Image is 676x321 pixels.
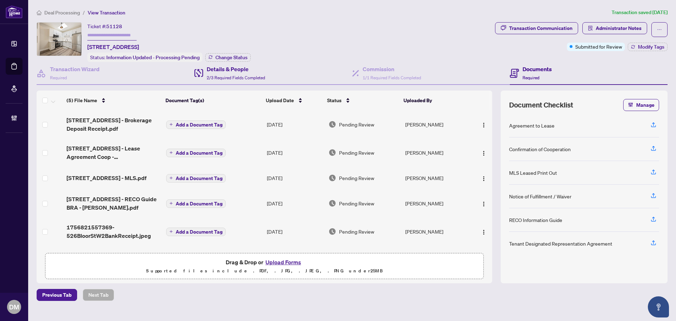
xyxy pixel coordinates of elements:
div: Notice of Fulfillment / Waiver [509,192,571,200]
button: Logo [478,119,489,130]
span: Required [522,75,539,80]
img: Document Status [328,228,336,235]
span: Submitted for Review [575,43,622,50]
img: Logo [481,176,487,181]
th: Status [324,91,401,110]
button: Next Tab [83,289,114,301]
td: [PERSON_NAME] [402,138,470,167]
span: Add a Document Tag [176,176,223,181]
td: [DATE] [264,138,326,167]
span: Change Status [215,55,248,60]
img: Document Status [328,199,336,207]
div: Agreement to Lease [509,122,555,129]
span: View Transaction [88,10,125,16]
span: 1756821557369-526BloorStW2BankReceipt.jpeg [67,223,161,240]
span: (5) File Name [67,97,97,104]
img: Logo [481,150,487,156]
span: [STREET_ADDRESS] [87,43,139,51]
img: Document Status [328,149,336,156]
button: Manage [623,99,659,111]
span: Drag & Drop orUpload FormsSupported files include .PDF, .JPG, .JPEG, .PNG under25MB [45,253,483,279]
span: Pending Review [339,149,374,156]
span: ellipsis [657,27,662,32]
h4: Documents [522,65,552,73]
span: 51128 [106,23,122,30]
button: Add a Document Tag [166,228,226,236]
button: Add a Document Tag [166,199,226,208]
td: [PERSON_NAME] [402,110,470,138]
button: Add a Document Tag [166,173,226,183]
span: Information Updated - Processing Pending [106,54,200,61]
img: Logo [481,122,487,128]
img: Logo [481,201,487,207]
span: Pending Review [339,174,374,182]
button: Add a Document Tag [166,227,226,236]
span: [STREET_ADDRESS] - Brokerage Deposit Receipt.pdf [67,116,161,133]
td: [PERSON_NAME] [402,217,470,246]
h4: Details & People [207,65,265,73]
button: Logo [478,198,489,209]
span: Add a Document Tag [176,122,223,127]
span: Modify Tags [638,44,664,49]
span: Pending Review [339,228,374,235]
button: Add a Document Tag [166,121,226,129]
th: Upload Date [263,91,324,110]
span: plus [169,151,173,154]
button: Administrator Notes [582,22,647,34]
span: Add a Document Tag [176,229,223,234]
button: Add a Document Tag [166,174,226,183]
span: [STREET_ADDRESS] - RECO Guide BRA - [PERSON_NAME].pdf [67,195,161,212]
span: Document Checklist [509,100,573,110]
td: [DATE] [264,217,326,246]
span: Administrator Notes [596,23,641,34]
span: plus [169,230,173,233]
th: Document Tag(s) [163,91,263,110]
span: Required [50,75,67,80]
button: Logo [478,172,489,184]
div: MLS Leased Print Out [509,169,557,177]
span: Pending Review [339,199,374,207]
img: logo [6,5,23,18]
button: Change Status [205,53,251,62]
img: Document Status [328,174,336,182]
h4: Commission [363,65,421,73]
button: Add a Document Tag [166,148,226,157]
th: (5) File Name [64,91,163,110]
button: Previous Tab [37,289,77,301]
span: 1/1 Required Fields Completed [363,75,421,80]
div: Ticket #: [87,22,122,30]
span: plus [169,176,173,180]
span: [STREET_ADDRESS] - MLS.pdf [67,174,146,182]
img: Logo [481,229,487,235]
span: Pending Review [339,121,374,128]
span: Add a Document Tag [176,150,223,155]
span: plus [169,202,173,205]
button: Open asap [648,296,669,317]
button: Upload Forms [263,258,303,267]
span: Previous Tab [42,289,71,301]
td: [PERSON_NAME] [402,167,470,189]
span: Status [327,97,342,104]
button: Logo [478,147,489,158]
div: Confirmation of Cooperation [509,145,571,153]
h4: Transaction Wizard [50,65,100,73]
div: Transaction Communication [509,23,572,34]
span: DM [9,302,19,312]
span: Add a Document Tag [176,201,223,206]
div: Status: [87,53,202,62]
span: [STREET_ADDRESS] - Lease Agreement Coop - [PERSON_NAME] - Updated - Signback - Accepted.pdf [67,144,161,161]
div: RECO Information Guide [509,216,562,224]
img: IMG-C12311772_1.jpg [37,23,81,56]
p: Supported files include .PDF, .JPG, .JPEG, .PNG under 25 MB [50,267,479,275]
span: solution [588,26,593,31]
li: / [83,8,85,17]
article: Transaction saved [DATE] [612,8,668,17]
span: 2/3 Required Fields Completed [207,75,265,80]
th: Uploaded By [401,91,468,110]
span: Upload Date [266,97,294,104]
button: Add a Document Tag [166,149,226,157]
td: [DATE] [264,189,326,217]
span: plus [169,123,173,126]
span: home [37,10,42,15]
